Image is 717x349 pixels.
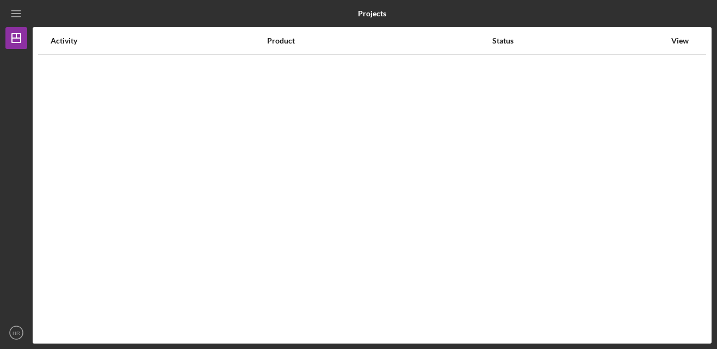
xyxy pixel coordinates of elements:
[358,9,386,18] b: Projects
[492,36,665,45] div: Status
[666,36,694,45] div: View
[51,36,266,45] div: Activity
[5,322,27,344] button: HR
[13,330,20,336] text: HR
[267,36,491,45] div: Product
